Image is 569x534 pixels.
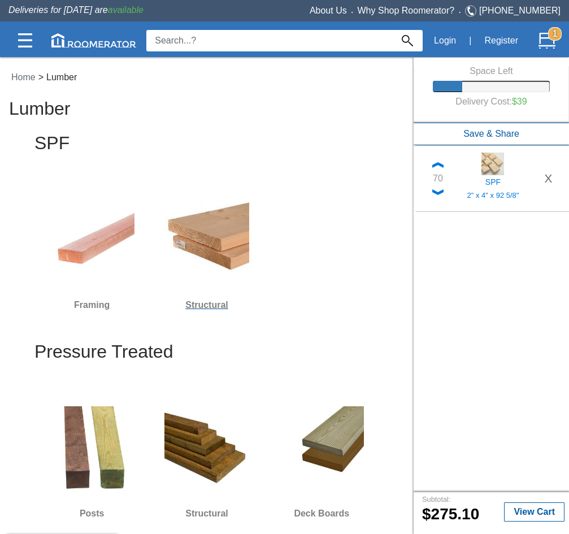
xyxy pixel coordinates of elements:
span: available [108,5,144,15]
img: FLumber.jpg [50,198,134,283]
label: Lumber [44,71,80,84]
h6: Structural [154,506,259,521]
img: roomerator-logo.svg [51,33,136,47]
img: StructPT.jpg [164,406,249,491]
img: Telephone.svg [465,4,479,18]
h6: Framing [39,298,145,312]
span: Deliveries for [DATE] are [8,5,144,15]
img: Cart.svg [538,32,555,49]
h6: Deck Boards [269,506,375,521]
img: BoardsPT.jpg [279,406,364,491]
small: Subtotal: [422,495,451,503]
strong: 1 [548,27,562,41]
a: About Us [310,6,347,15]
a: Deck Boards [269,398,375,521]
h5: 2" x 4" x 92 5/8" [457,191,529,200]
button: Register [478,29,524,53]
h6: Space Left [433,66,549,76]
button: Save & Share [414,123,569,145]
a: Home [8,72,38,82]
input: Search...? [146,30,392,51]
button: View Cart [504,502,564,522]
h6: Posts [39,506,145,521]
div: | [462,28,478,53]
label: $ [422,506,431,523]
a: [PHONE_NUMBER] [479,6,561,15]
a: Structural [154,398,259,521]
label: $39 [512,97,527,107]
a: SPF2" x 4" x 92 5/8" [449,153,537,205]
h6: Structural [154,298,259,312]
h6: Delivery Cost: [441,92,541,111]
label: > [38,71,44,84]
img: Up_Chevron.png [432,162,444,168]
img: 11100240_sm.jpg [481,153,504,175]
img: SLumber.jpg [164,198,249,283]
a: Posts [39,398,145,521]
img: Search_Icon.svg [402,35,413,46]
img: Down_Chevron.png [432,189,444,195]
a: Framing [39,189,145,312]
h2: Pressure Treated [34,342,379,371]
img: Categories.svg [18,33,32,47]
span: • [347,10,358,15]
a: Why Shop Roomerator? [358,6,455,15]
button: X [537,169,559,188]
a: Structural [154,189,259,312]
button: Login [428,29,462,53]
span: • [454,10,465,15]
b: 275.10 [422,505,479,523]
h2: SPF [34,133,379,162]
div: 70 [433,172,443,185]
b: View Cart [514,507,555,516]
h5: SPF [457,175,529,186]
img: PostPT.jpg [50,406,134,491]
